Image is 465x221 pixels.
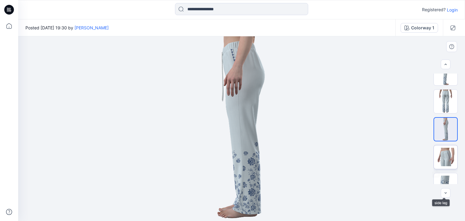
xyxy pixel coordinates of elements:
img: 325072-PS1-DATE-10-05-2025_Colorway 1_Left [434,118,457,141]
img: side leg [434,173,457,197]
img: 325072-PS1-DATE-10-05-2025_Colorway 1_Back [434,90,457,113]
button: Colorway 1 [401,23,438,33]
img: sd [434,145,457,169]
span: Posted [DATE] 19:30 by [25,25,109,31]
img: 325072-PS1-DATE-10-05-2025_Colorway 1_Right [434,62,457,85]
p: Registered? [422,6,446,13]
a: [PERSON_NAME] [74,25,109,30]
div: Colorway 1 [411,25,434,31]
img: eyJhbGciOiJIUzI1NiIsImtpZCI6IjAiLCJzbHQiOiJzZXMiLCJ0eXAiOiJKV1QifQ.eyJkYXRhIjp7InR5cGUiOiJzdG9yYW... [149,36,334,221]
p: Login [447,7,458,13]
